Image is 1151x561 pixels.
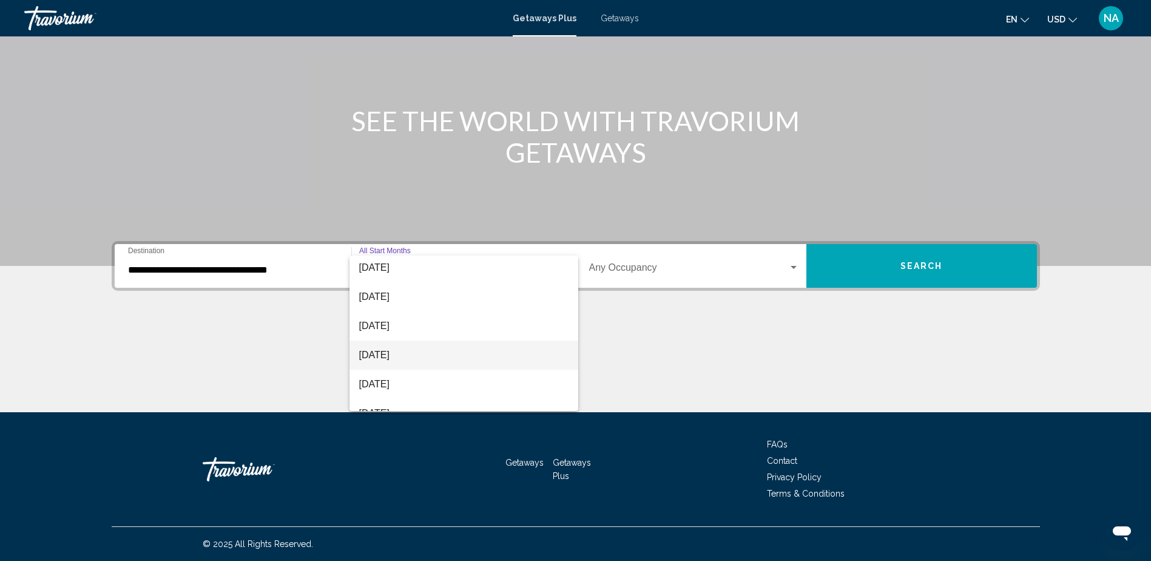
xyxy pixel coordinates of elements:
[359,370,569,399] span: [DATE]
[1102,512,1141,551] iframe: Button to launch messaging window
[359,253,569,282] span: [DATE]
[359,282,569,311] span: [DATE]
[359,341,569,370] span: [DATE]
[359,399,569,428] span: [DATE]
[359,311,569,341] span: [DATE]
